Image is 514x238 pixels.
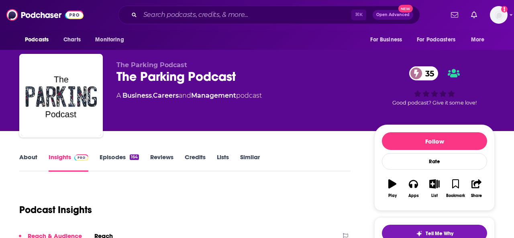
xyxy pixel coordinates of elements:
[130,154,139,160] div: 164
[468,8,480,22] a: Show notifications dropdown
[58,32,86,47] a: Charts
[465,32,495,47] button: open menu
[412,32,467,47] button: open menu
[373,10,413,20] button: Open AdvancedNew
[122,92,152,99] a: Business
[446,193,465,198] div: Bookmark
[388,193,397,198] div: Play
[370,34,402,45] span: For Business
[376,13,410,17] span: Open Advanced
[19,204,92,216] h1: Podcast Insights
[431,193,438,198] div: List
[185,153,206,172] a: Credits
[490,6,508,24] span: Logged in as andrewmorrissey
[63,34,81,45] span: Charts
[365,32,412,47] button: open menu
[152,92,153,99] span: ,
[240,153,260,172] a: Similar
[140,8,351,21] input: Search podcasts, credits, & more...
[417,66,438,80] span: 35
[382,153,487,170] div: Rate
[374,61,495,111] div: 35Good podcast? Give it some love!
[150,153,173,172] a: Reviews
[49,153,88,172] a: InsightsPodchaser Pro
[448,8,461,22] a: Show notifications dropdown
[490,6,508,24] button: Show profile menu
[382,174,403,203] button: Play
[424,174,445,203] button: List
[426,230,453,237] span: Tell Me Why
[100,153,139,172] a: Episodes164
[25,34,49,45] span: Podcasts
[392,100,477,106] span: Good podcast? Give it some love!
[191,92,236,99] a: Management
[95,34,124,45] span: Monitoring
[490,6,508,24] img: User Profile
[409,66,438,80] a: 35
[403,174,424,203] button: Apps
[466,174,487,203] button: Share
[382,132,487,150] button: Follow
[19,32,59,47] button: open menu
[501,6,508,12] svg: Add a profile image
[19,153,37,172] a: About
[90,32,134,47] button: open menu
[153,92,179,99] a: Careers
[74,154,88,161] img: Podchaser Pro
[116,91,262,101] div: A podcast
[21,55,101,136] img: The Parking Podcast
[116,61,187,69] span: The Parking Podcast
[408,193,419,198] div: Apps
[471,193,482,198] div: Share
[217,153,229,172] a: Lists
[471,34,485,45] span: More
[417,34,455,45] span: For Podcasters
[179,92,191,99] span: and
[416,230,422,237] img: tell me why sparkle
[445,174,466,203] button: Bookmark
[118,6,420,24] div: Search podcasts, credits, & more...
[6,7,84,23] img: Podchaser - Follow, Share and Rate Podcasts
[351,10,366,20] span: ⌘ K
[398,5,413,12] span: New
